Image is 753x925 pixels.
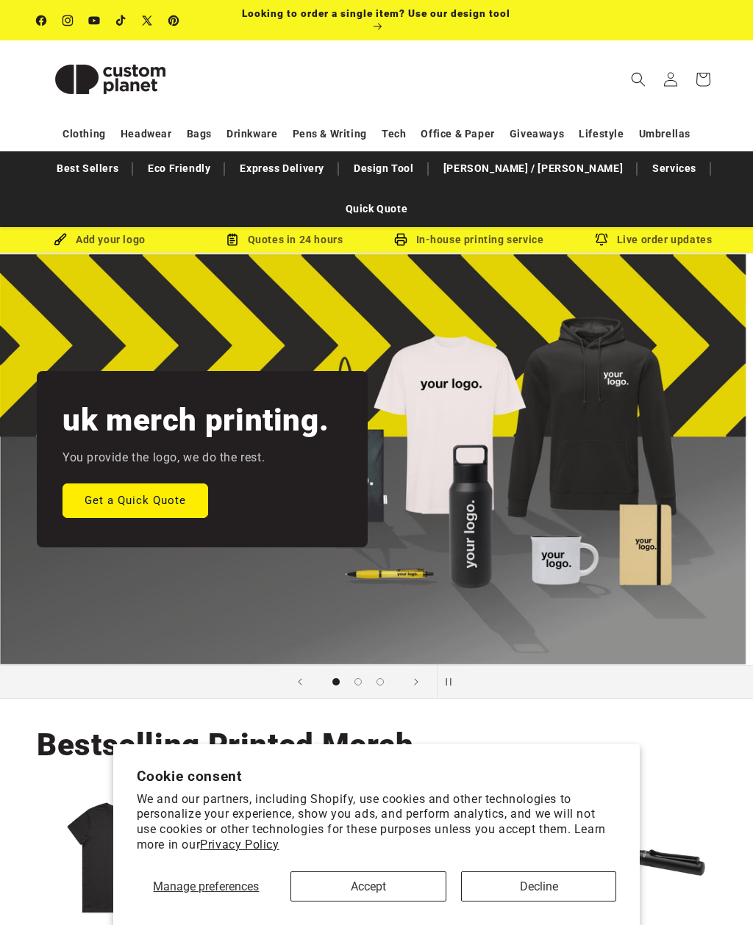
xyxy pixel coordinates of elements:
h2: Bestselling Printed Merch. [37,725,424,765]
img: Brush Icon [54,233,67,246]
img: Order updates [595,233,608,246]
a: Privacy Policy [200,838,279,852]
div: In-house printing service [376,231,561,249]
summary: Search [622,63,654,96]
button: Pause slideshow [437,666,469,698]
button: Manage preferences [137,871,276,901]
a: Eco Friendly [140,156,218,181]
button: Load slide 2 of 3 [347,671,369,693]
a: Giveaways [510,121,564,147]
button: Load slide 1 of 3 [325,671,347,693]
a: [PERSON_NAME] / [PERSON_NAME] [436,156,630,181]
a: Office & Paper [421,121,494,147]
img: In-house printing [394,233,407,246]
a: Umbrellas [639,121,690,147]
a: Custom Planet [32,40,190,118]
a: Services [645,156,704,181]
a: Design Tool [346,156,421,181]
button: Next slide [400,666,432,698]
div: Quotes in 24 hours [192,231,376,249]
iframe: Chat Widget [679,854,753,925]
button: Accept [290,871,446,901]
a: Lifestyle [579,121,624,147]
button: Previous slide [284,666,316,698]
a: Get a Quick Quote [63,483,208,518]
p: We and our partners, including Shopify, use cookies and other technologies to personalize your ex... [137,792,617,853]
div: Add your logo [7,231,192,249]
a: Express Delivery [232,156,332,181]
a: Best Sellers [49,156,126,181]
div: Live order updates [561,231,746,249]
a: Clothing [63,121,106,147]
h2: Cookie consent [137,768,617,785]
a: Quick Quote [338,196,415,222]
img: Order Updates Icon [226,233,239,246]
img: Custom Planet [37,46,184,112]
a: Drinkware [226,121,277,147]
a: Headwear [121,121,172,147]
button: Decline [461,871,617,901]
p: You provide the logo, we do the rest. [63,447,265,469]
button: Load slide 3 of 3 [369,671,391,693]
a: Pens & Writing [293,121,367,147]
h2: uk merch printing. [63,400,329,440]
a: Tech [382,121,406,147]
span: Manage preferences [153,879,259,893]
a: Bags [187,121,212,147]
span: Looking to order a single item? Use our design tool [242,7,510,19]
